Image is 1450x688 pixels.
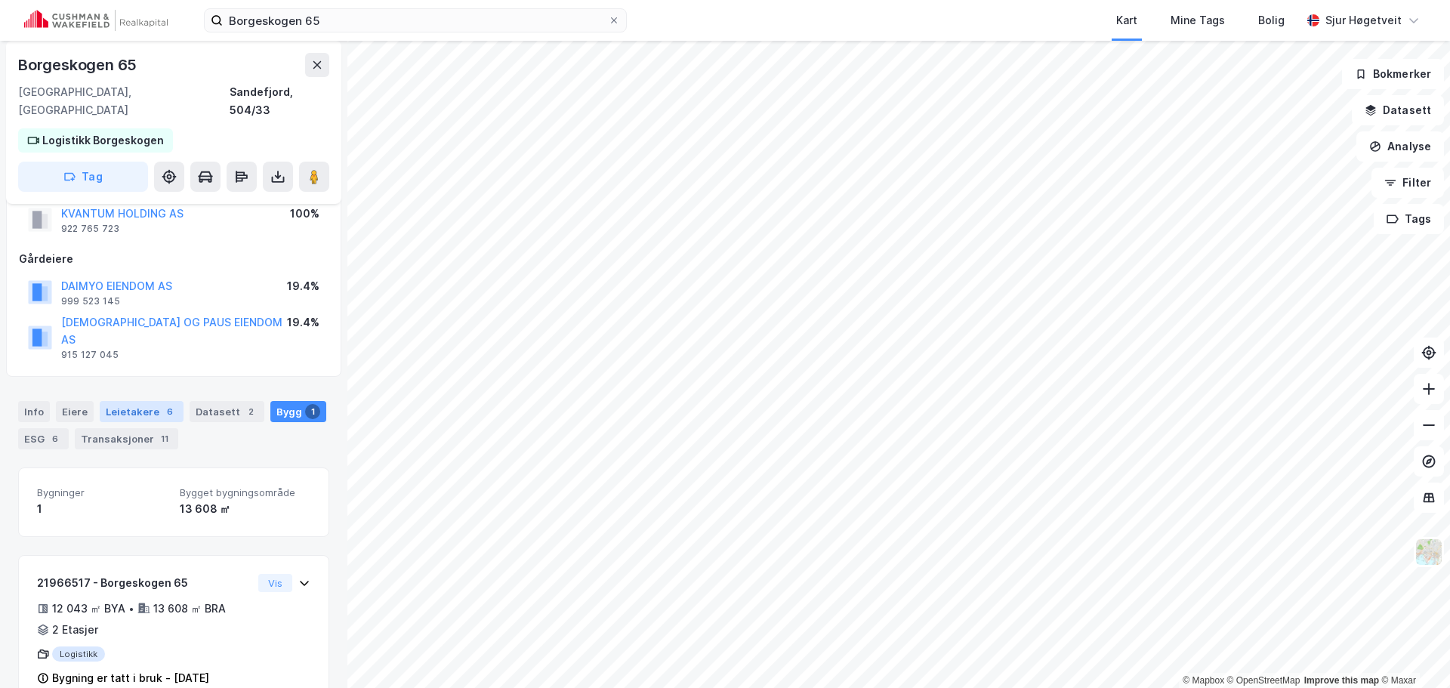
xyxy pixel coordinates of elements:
div: 2 Etasjer [52,621,98,639]
div: 13 608 ㎡ BRA [153,600,226,618]
div: Bolig [1258,11,1285,29]
div: 13 608 ㎡ [180,500,310,518]
div: 21966517 - Borgeskogen 65 [37,574,252,592]
input: Søk på adresse, matrikkel, gårdeiere, leietakere eller personer [223,9,608,32]
div: Gårdeiere [19,250,329,268]
div: Logistikk Borgeskogen [42,131,164,150]
div: Kart [1116,11,1137,29]
div: 11 [157,431,172,446]
button: Tag [18,162,148,192]
div: [GEOGRAPHIC_DATA], [GEOGRAPHIC_DATA] [18,83,230,119]
span: Bygninger [37,486,168,499]
div: 999 523 145 [61,295,120,307]
div: Kontrollprogram for chat [1374,615,1450,688]
div: • [128,603,134,615]
img: cushman-wakefield-realkapital-logo.202ea83816669bd177139c58696a8fa1.svg [24,10,168,31]
button: Bokmerker [1342,59,1444,89]
div: 12 043 ㎡ BYA [52,600,125,618]
button: Datasett [1352,95,1444,125]
div: Leietakere [100,401,184,422]
a: Mapbox [1183,675,1224,686]
div: 915 127 045 [61,349,119,361]
button: Tags [1374,204,1444,234]
div: 922 765 723 [61,223,119,235]
span: Bygget bygningsområde [180,486,310,499]
a: OpenStreetMap [1227,675,1300,686]
div: Info [18,401,50,422]
div: Bygning er tatt i bruk - [DATE] [52,669,209,687]
div: Sjur Høgetveit [1325,11,1402,29]
div: Datasett [190,401,264,422]
button: Vis [258,574,292,592]
div: 19.4% [287,313,319,332]
div: Mine Tags [1171,11,1225,29]
div: Borgeskogen 65 [18,53,140,77]
div: 6 [162,404,177,419]
iframe: Chat Widget [1374,615,1450,688]
div: Eiere [56,401,94,422]
div: 19.4% [287,277,319,295]
div: Transaksjoner [75,428,178,449]
div: ESG [18,428,69,449]
button: Filter [1371,168,1444,198]
div: Sandefjord, 504/33 [230,83,329,119]
div: 6 [48,431,63,446]
div: 100% [290,205,319,223]
div: 1 [305,404,320,419]
button: Analyse [1356,131,1444,162]
a: Improve this map [1304,675,1379,686]
img: Z [1415,538,1443,566]
div: Bygg [270,401,326,422]
div: 1 [37,500,168,518]
div: 2 [243,404,258,419]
